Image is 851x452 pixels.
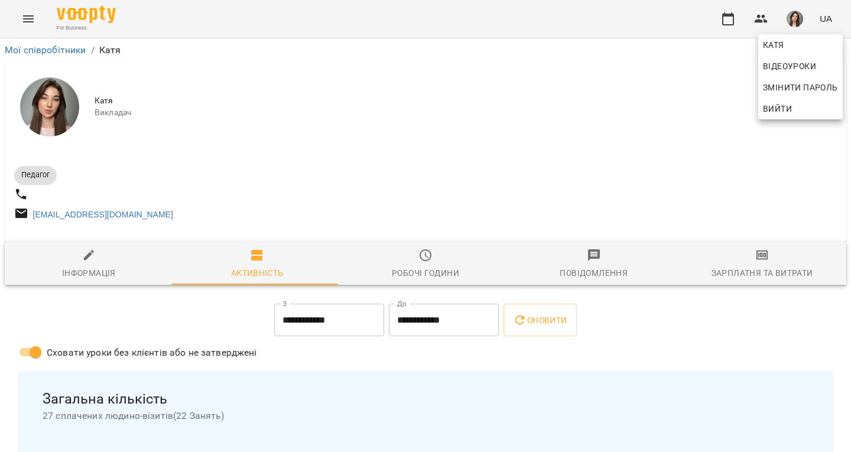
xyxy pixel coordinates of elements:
[758,77,843,98] a: Змінити пароль
[758,56,821,77] a: Відеоуроки
[758,98,843,119] button: Вийти
[763,80,838,95] span: Змінити пароль
[763,102,792,116] span: Вийти
[758,34,843,56] a: Катя
[763,59,816,73] span: Відеоуроки
[763,38,838,52] span: Катя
